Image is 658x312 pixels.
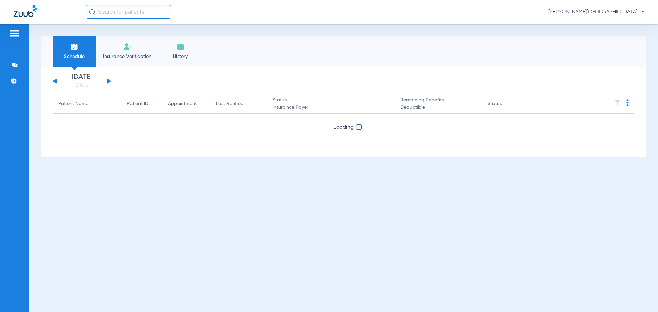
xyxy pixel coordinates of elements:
[395,95,482,114] th: Remaining Benefits |
[482,95,528,114] th: Status
[626,99,629,106] img: group-dot-blue.svg
[176,43,185,51] img: History
[272,104,389,111] span: Insurance Payer
[123,43,132,51] img: Manual Insurance Verification
[267,95,395,114] th: Status |
[9,29,20,37] img: hamburger-icon
[548,9,644,15] span: [PERSON_NAME][GEOGRAPHIC_DATA]
[216,100,261,108] div: Last Verified
[61,82,102,89] a: [DATE]
[58,100,116,108] div: Patient Name
[168,100,205,108] div: Appointment
[61,74,102,89] li: [DATE]
[86,5,171,19] input: Search for patients
[614,99,621,106] img: filter.svg
[333,125,354,130] span: Loading
[216,100,244,108] div: Last Verified
[58,53,90,60] span: Schedule
[14,5,37,17] img: Zuub Logo
[70,43,78,51] img: Schedule
[168,100,197,108] div: Appointment
[89,9,95,15] img: Search Icon
[101,53,154,60] span: Insurance Verification
[127,100,148,108] div: Patient ID
[164,53,197,60] span: History
[127,100,157,108] div: Patient ID
[333,143,354,148] span: Loading
[58,100,88,108] div: Patient Name
[400,104,476,111] span: Deductible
